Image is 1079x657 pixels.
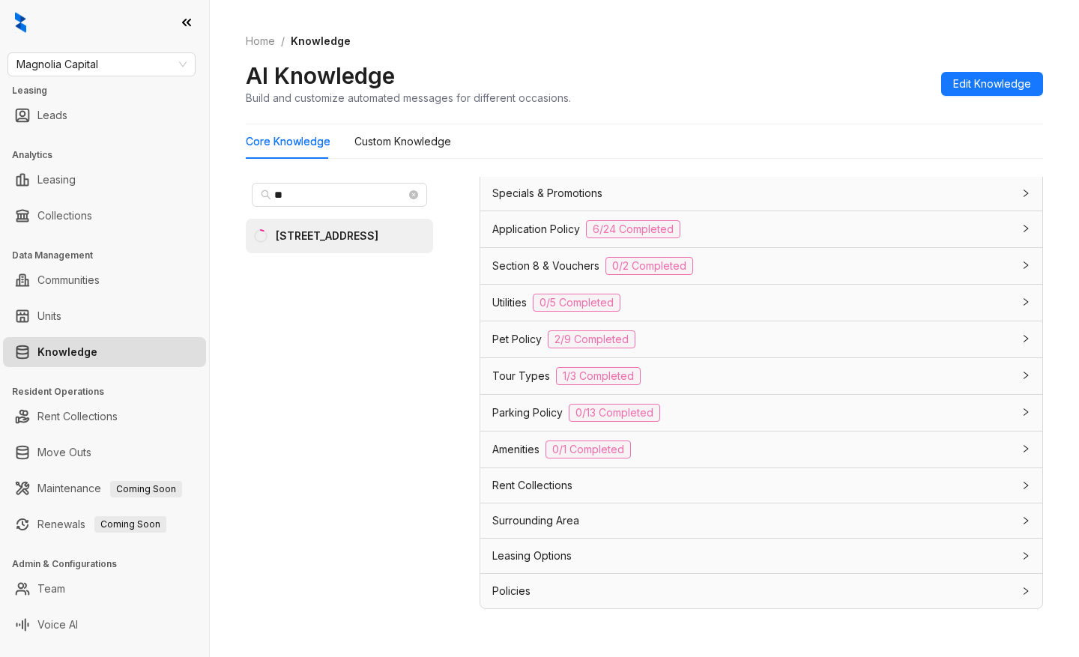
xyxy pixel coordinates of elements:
[1021,261,1030,270] span: collapsed
[1021,297,1030,306] span: collapsed
[492,221,580,237] span: Application Policy
[480,285,1042,321] div: Utilities0/5 Completed
[37,265,100,295] a: Communities
[480,432,1042,467] div: Amenities0/1 Completed
[492,512,579,529] span: Surrounding Area
[545,440,631,458] span: 0/1 Completed
[1021,481,1030,490] span: collapsed
[480,574,1042,608] div: Policies
[12,84,209,97] h3: Leasing
[480,503,1042,538] div: Surrounding Area
[354,133,451,150] div: Custom Knowledge
[37,574,65,604] a: Team
[246,90,571,106] div: Build and customize automated messages for different occasions.
[480,358,1042,394] div: Tour Types1/3 Completed
[492,583,531,599] span: Policies
[409,190,418,199] span: close-circle
[246,61,395,90] h2: AI Knowledge
[37,100,67,130] a: Leads
[941,72,1043,96] button: Edit Knowledge
[480,248,1042,284] div: Section 8 & Vouchers0/2 Completed
[480,539,1042,573] div: Leasing Options
[3,574,206,604] li: Team
[37,402,118,432] a: Rent Collections
[3,100,206,130] li: Leads
[480,468,1042,503] div: Rent Collections
[276,228,378,244] div: [STREET_ADDRESS]
[3,165,206,195] li: Leasing
[94,516,166,533] span: Coming Soon
[492,441,539,458] span: Amenities
[110,481,182,497] span: Coming Soon
[492,368,550,384] span: Tour Types
[37,165,76,195] a: Leasing
[480,321,1042,357] div: Pet Policy2/9 Completed
[1021,371,1030,380] span: collapsed
[3,301,206,331] li: Units
[1021,408,1030,417] span: collapsed
[480,176,1042,211] div: Specials & Promotions
[12,249,209,262] h3: Data Management
[3,265,206,295] li: Communities
[37,201,92,231] a: Collections
[16,53,187,76] span: Magnolia Capital
[492,258,599,274] span: Section 8 & Vouchers
[492,331,542,348] span: Pet Policy
[3,473,206,503] li: Maintenance
[291,34,351,47] span: Knowledge
[1021,516,1030,525] span: collapsed
[3,337,206,367] li: Knowledge
[480,211,1042,247] div: Application Policy6/24 Completed
[1021,444,1030,453] span: collapsed
[15,12,26,33] img: logo
[261,190,271,200] span: search
[492,405,563,421] span: Parking Policy
[37,337,97,367] a: Knowledge
[533,294,620,312] span: 0/5 Completed
[3,201,206,231] li: Collections
[3,610,206,640] li: Voice AI
[12,557,209,571] h3: Admin & Configurations
[1021,189,1030,198] span: collapsed
[12,148,209,162] h3: Analytics
[480,395,1042,431] div: Parking Policy0/13 Completed
[492,185,602,202] span: Specials & Promotions
[605,257,693,275] span: 0/2 Completed
[12,385,209,399] h3: Resident Operations
[3,402,206,432] li: Rent Collections
[556,367,641,385] span: 1/3 Completed
[1021,551,1030,560] span: collapsed
[953,76,1031,92] span: Edit Knowledge
[246,133,330,150] div: Core Knowledge
[492,294,527,311] span: Utilities
[243,33,278,49] a: Home
[586,220,680,238] span: 6/24 Completed
[281,33,285,49] li: /
[569,404,660,422] span: 0/13 Completed
[3,509,206,539] li: Renewals
[37,610,78,640] a: Voice AI
[37,301,61,331] a: Units
[1021,334,1030,343] span: collapsed
[3,438,206,467] li: Move Outs
[1021,587,1030,596] span: collapsed
[37,438,91,467] a: Move Outs
[1021,224,1030,233] span: collapsed
[37,509,166,539] a: RenewalsComing Soon
[492,548,572,564] span: Leasing Options
[548,330,635,348] span: 2/9 Completed
[492,477,572,494] span: Rent Collections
